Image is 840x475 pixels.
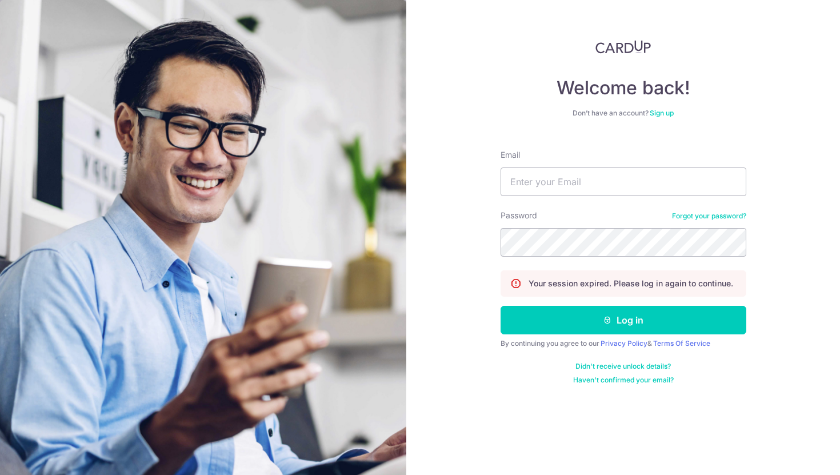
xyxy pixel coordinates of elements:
a: Forgot your password? [672,211,746,221]
a: Terms Of Service [653,339,710,348]
a: Didn't receive unlock details? [575,362,671,371]
label: Password [501,210,537,221]
p: Your session expired. Please log in again to continue. [529,278,733,289]
a: Privacy Policy [601,339,647,348]
label: Email [501,149,520,161]
div: Don’t have an account? [501,109,746,118]
div: By continuing you agree to our & [501,339,746,348]
input: Enter your Email [501,167,746,196]
img: CardUp Logo [595,40,651,54]
a: Sign up [650,109,674,117]
a: Haven't confirmed your email? [573,376,674,385]
button: Log in [501,306,746,334]
h4: Welcome back! [501,77,746,99]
